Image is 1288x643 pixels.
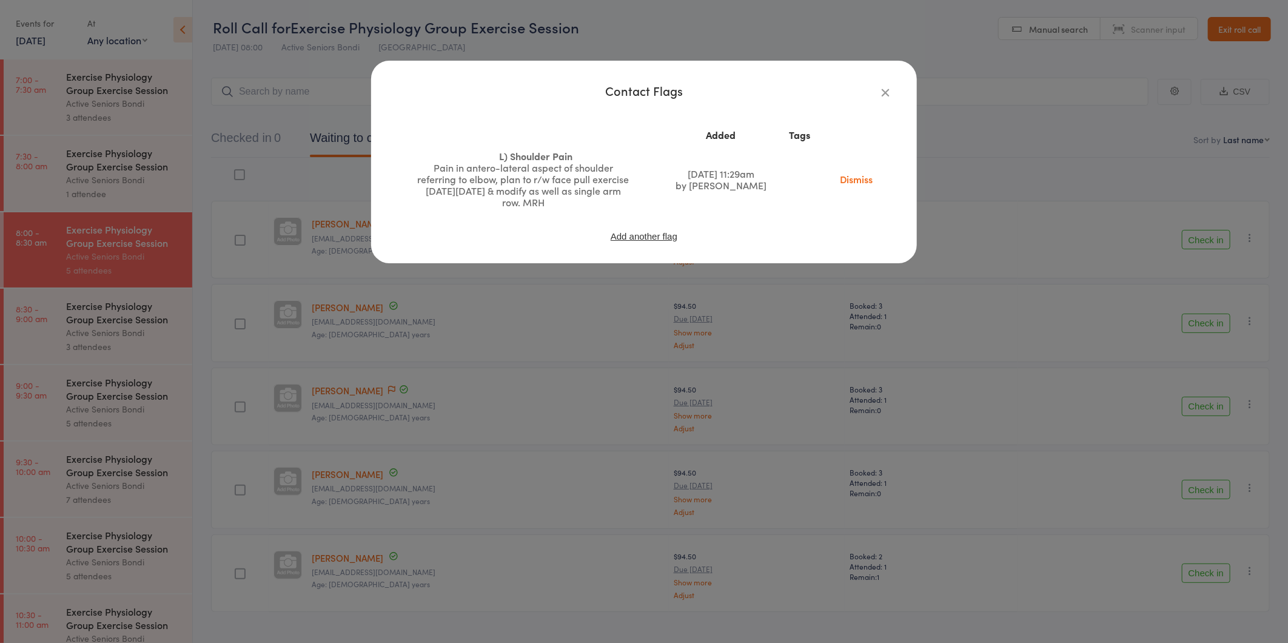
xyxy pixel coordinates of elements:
span: L) Shoulder Pain [500,149,573,163]
div: Contact Flags [395,85,893,96]
th: Tags [780,124,820,146]
th: Added [662,124,780,146]
button: Add another flag [609,231,679,241]
a: Dismiss this flag [831,172,882,186]
div: Pain in antero-lateral aspect of shoulder referring to elbow, plan to r/w face pull exercise [DAT... [417,162,629,208]
td: [DATE] 11:29am by [PERSON_NAME] [662,146,780,213]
